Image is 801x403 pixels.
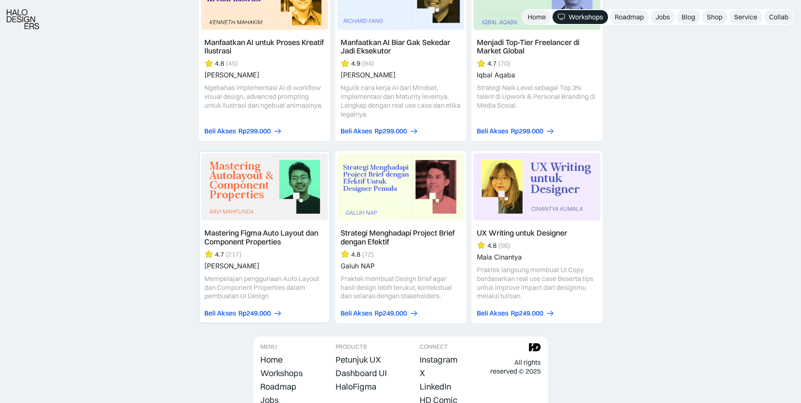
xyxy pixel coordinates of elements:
a: Beli AksesRp249.000 [341,309,418,318]
a: Petunjuk UX [336,354,381,366]
div: LinkedIn [420,382,451,392]
div: Home [528,13,546,21]
div: X [420,368,425,378]
div: Roadmap [260,382,296,392]
div: CONNECT [420,343,448,350]
div: Blog [682,13,695,21]
a: Beli AksesRp299.000 [477,127,555,135]
a: Workshops [260,367,303,379]
div: Beli Akses [204,309,236,318]
div: Instagram [420,355,457,365]
a: Service [729,10,762,24]
div: Beli Akses [341,309,372,318]
a: Workshops [553,10,608,24]
a: Shop [702,10,727,24]
a: Roadmap [610,10,649,24]
div: Rp299.000 [511,127,543,135]
a: Blog [677,10,700,24]
div: Beli Akses [341,127,372,135]
a: Roadmap [260,381,296,392]
div: Rp299.000 [238,127,271,135]
div: PRODUCTS [336,343,367,350]
div: All rights reserved © 2025 [490,358,541,376]
div: MENU [260,343,277,350]
div: Collab [769,13,788,21]
div: Petunjuk UX [336,355,381,365]
a: Home [260,354,283,366]
a: HaloFigma [336,381,376,392]
div: Service [734,13,757,21]
a: Instagram [420,354,457,366]
div: Workshops [568,13,603,21]
div: Beli Akses [477,127,508,135]
div: Rp249.000 [511,309,543,318]
div: Rp249.000 [375,309,407,318]
div: Home [260,355,283,365]
div: Rp249.000 [238,309,271,318]
div: Jobs [656,13,670,21]
div: Dashboard UI [336,368,387,378]
div: HaloFigma [336,382,376,392]
a: Dashboard UI [336,367,387,379]
a: Beli AksesRp299.000 [341,127,418,135]
div: Rp299.000 [375,127,407,135]
div: Workshops [260,368,303,378]
div: Shop [707,13,722,21]
a: Jobs [650,10,675,24]
a: Beli AksesRp299.000 [204,127,282,135]
a: Beli AksesRp249.000 [204,309,282,318]
a: X [420,367,425,379]
div: Beli Akses [204,127,236,135]
div: Roadmap [615,13,644,21]
a: Home [523,10,551,24]
a: LinkedIn [420,381,451,392]
a: Collab [764,10,793,24]
div: Beli Akses [477,309,508,318]
a: Beli AksesRp249.000 [477,309,555,318]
